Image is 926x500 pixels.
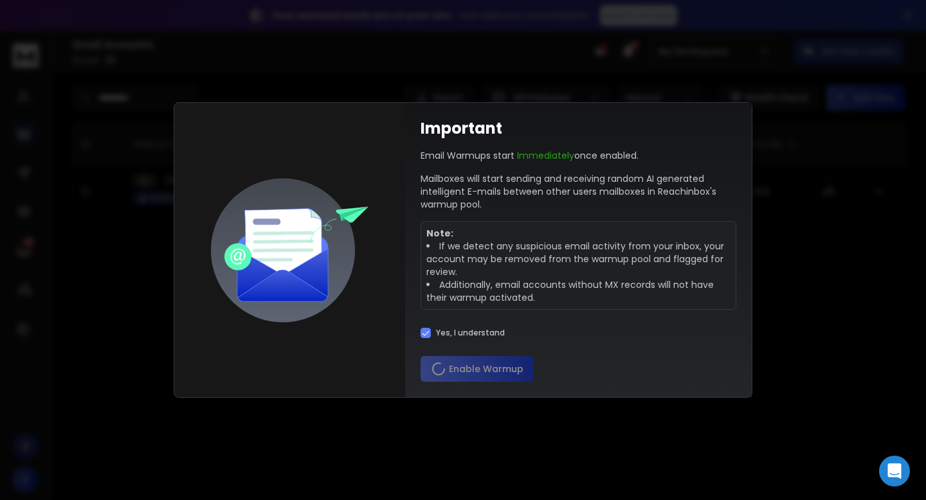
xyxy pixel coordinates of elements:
[426,227,731,240] p: Note:
[517,149,574,162] span: Immediately
[421,172,736,211] p: Mailboxes will start sending and receiving random AI generated intelligent E-mails between other ...
[421,149,639,162] p: Email Warmups start once enabled.
[436,328,505,338] label: Yes, I understand
[426,240,731,278] li: If we detect any suspicious email activity from your inbox, your account may be removed from the ...
[426,278,731,304] li: Additionally, email accounts without MX records will not have their warmup activated.
[879,456,910,487] div: Open Intercom Messenger
[421,118,502,139] h1: Important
